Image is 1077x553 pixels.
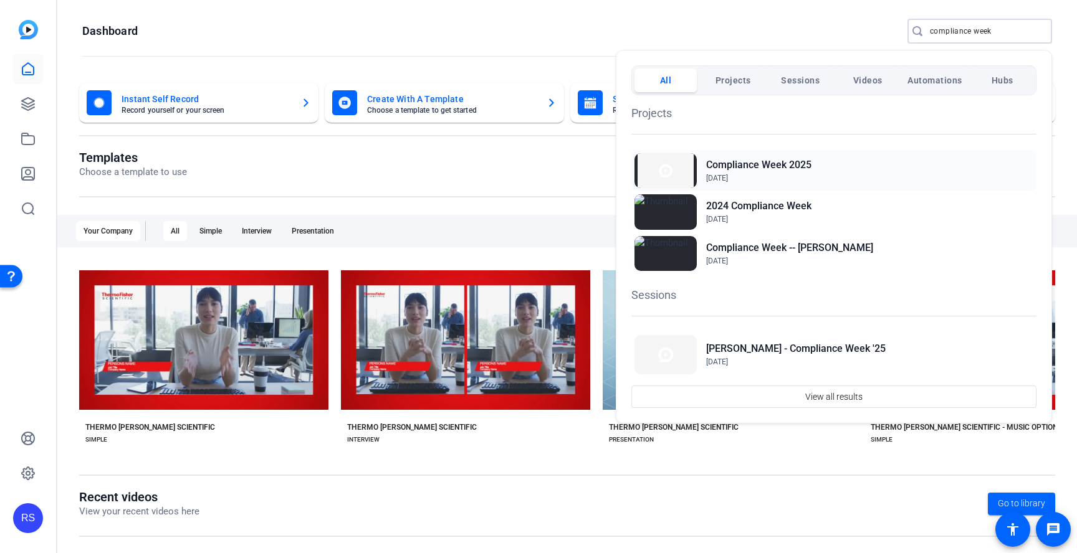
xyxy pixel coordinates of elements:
span: [DATE] [706,174,728,182]
h1: Projects [631,105,1036,121]
span: Videos [853,69,883,92]
span: View all results [805,385,863,409]
img: Thumbnail [634,236,697,271]
img: Thumbnail [634,153,697,188]
h2: Compliance Week -- [PERSON_NAME] [706,240,873,255]
span: [DATE] [706,215,728,224]
span: Projects [716,69,751,92]
span: [DATE] [706,257,728,265]
span: Sessions [781,69,820,92]
h2: [PERSON_NAME] - Compliance Week '25 [706,341,886,356]
h2: Compliance Week 2025 [706,158,811,173]
h1: Sessions [631,286,1036,303]
span: Automations [907,69,962,92]
button: View all results [631,385,1036,408]
img: Thumbnail [634,335,697,374]
h2: 2024 Compliance Week [706,199,811,214]
img: Thumbnail [634,194,697,229]
span: All [660,69,672,92]
span: [DATE] [706,357,728,366]
span: Hubs [992,69,1013,92]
